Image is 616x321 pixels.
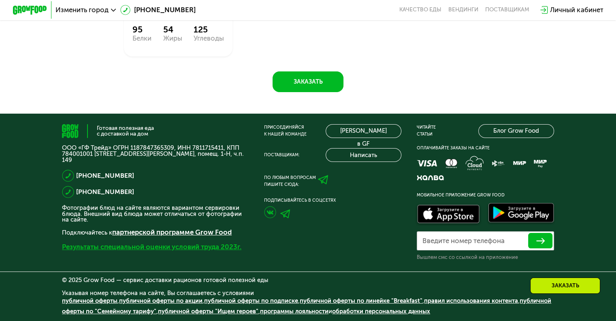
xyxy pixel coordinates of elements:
[448,6,478,13] a: Вендинги
[417,145,554,152] div: Оплачивайте заказы на сайте
[112,228,232,236] a: партнерской программе Grow Food
[194,24,224,34] div: 125
[62,297,117,304] a: публичной оферты
[62,297,551,315] a: публичной оферты по "Семейному тарифу"
[326,148,401,162] button: Написать
[326,124,401,138] a: [PERSON_NAME] в GF
[132,35,151,42] div: Белки
[204,297,298,304] a: публичной оферты по подписке
[97,125,154,136] div: Готовая полезная еда с доставкой на дом
[158,308,258,315] a: публичной оферты "Ищем героев"
[485,6,529,13] div: поставщикам
[62,243,241,251] a: Результаты специальной оценки условий труда 2023г.
[62,297,551,315] span: , , , , , , , и
[264,175,316,188] div: По любым вопросам пишите сюда:
[417,254,554,261] div: Вышлем смс со ссылкой на приложение
[300,297,422,304] a: публичной оферты по линейке "Breakfast"
[76,187,134,197] a: [PHONE_NUMBER]
[478,124,554,138] a: Блог Grow Food
[332,308,430,315] a: обработки персональных данных
[119,297,202,304] a: публичной оферты по акции
[62,145,249,163] p: ООО «ГФ Трейд» ОГРН 1187847365309, ИНН 7811715411, КПП 784001001 [STREET_ADDRESS][PERSON_NAME], п...
[62,277,554,283] div: © 2025 Grow Food — сервис доставки рационов готовой полезной еды
[550,5,603,15] div: Личный кабинет
[530,278,600,294] div: Заказать
[273,71,343,92] button: Заказать
[55,6,109,13] span: Изменить город
[486,201,556,226] img: Доступно в Google Play
[62,227,249,237] p: Подключайтесь к
[132,24,151,34] div: 95
[62,290,554,321] div: Указывая номер телефона на сайте, Вы соглашаетесь с условиями
[264,152,300,159] div: Поставщикам:
[62,205,249,223] p: Фотографии блюд на сайте являются вариантом сервировки блюда. Внешний вид блюда может отличаться ...
[120,5,196,15] a: [PHONE_NUMBER]
[417,192,554,199] div: Мобильное приложение Grow Food
[264,197,401,204] div: Подписывайтесь в соцсетях
[399,6,441,13] a: Качество еды
[422,239,505,243] label: Введите номер телефона
[163,24,182,34] div: 54
[163,35,182,42] div: Жиры
[260,308,328,315] a: программы лояльности
[76,170,134,181] a: [PHONE_NUMBER]
[194,35,224,42] div: Углеводы
[424,297,518,304] a: правил использования контента
[417,124,436,138] div: Читайте статьи
[264,124,307,138] div: Присоединяйся к нашей команде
